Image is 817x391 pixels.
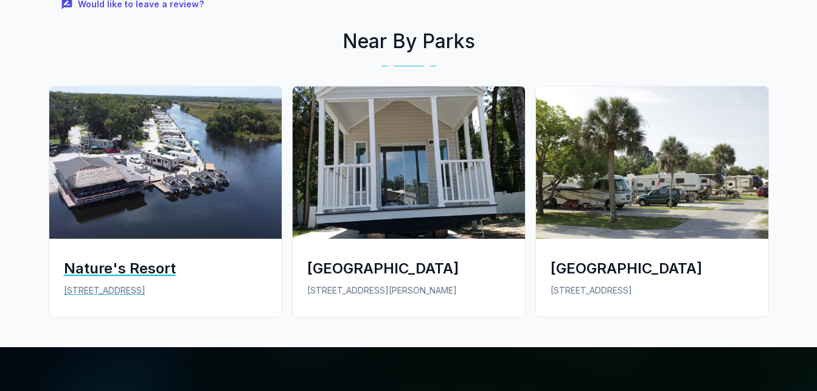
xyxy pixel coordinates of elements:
a: Homosassa River RV Resort[GEOGRAPHIC_DATA][STREET_ADDRESS][PERSON_NAME] [287,86,530,326]
button: Previous [29,211,41,223]
button: 2 [412,350,424,362]
p: [STREET_ADDRESS][PERSON_NAME] [307,284,510,297]
img: Homosassa River RV Resort [293,86,525,239]
p: [STREET_ADDRESS] [64,284,267,297]
div: [GEOGRAPHIC_DATA] [307,258,510,278]
button: 1 [394,350,406,362]
a: Nature's ResortNature's Resort[STREET_ADDRESS] [44,86,287,326]
div: Nature's Resort [64,258,267,278]
div: [GEOGRAPHIC_DATA] [551,258,754,278]
img: Nature's Resort [49,86,282,239]
img: Crystal Isles RV Park [536,86,768,239]
a: Crystal Isles RV Park[GEOGRAPHIC_DATA][STREET_ADDRESS] [530,86,774,326]
button: Next [777,211,789,223]
h2: Near By Parks [44,27,774,56]
p: [STREET_ADDRESS] [551,284,754,297]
